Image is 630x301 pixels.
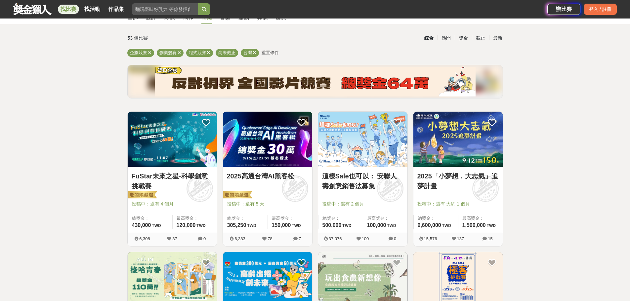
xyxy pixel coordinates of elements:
span: TWD [196,223,205,228]
span: 1,500,000 [462,222,486,228]
span: 430,000 [132,222,151,228]
span: 150,000 [272,222,291,228]
a: 找活動 [82,5,103,14]
span: TWD [442,223,451,228]
span: 6,600,000 [418,222,441,228]
span: 6,308 [139,236,150,241]
span: 台灣 [243,50,252,55]
span: 120,000 [177,222,196,228]
img: Cover Image [318,112,407,167]
span: 投稿中：還有 2 個月 [322,201,403,207]
a: FuStar未來之星-科學創意挑戰賽 [132,171,213,191]
span: 投稿中：還有 大約 1 個月 [417,201,499,207]
img: b4b43df0-ce9d-4ec9-9998-1f8643ec197e.png [155,67,476,96]
img: 老闆娘嚴選 [126,191,157,200]
span: 137 [457,236,464,241]
span: 78 [268,236,272,241]
span: TWD [342,223,351,228]
span: 總獎金： [418,215,454,222]
span: 15,576 [424,236,437,241]
div: 熱門 [438,32,455,44]
span: TWD [292,223,301,228]
span: 37,076 [329,236,342,241]
span: 305,250 [227,222,246,228]
span: 0 [203,236,206,241]
span: 最高獎金： [272,215,308,222]
span: 37 [172,236,177,241]
span: 6,383 [234,236,245,241]
span: 最高獎金： [367,215,403,222]
div: 最新 [489,32,506,44]
span: 投稿中：還有 5 天 [227,201,308,207]
span: 總獎金： [227,215,264,222]
span: 最高獎金： [462,215,499,222]
div: 獎金 [455,32,472,44]
span: 100 [362,236,369,241]
span: 總獎金： [322,215,359,222]
img: Cover Image [223,112,312,167]
a: 這樣Sale也可以： 安聯人壽創意銷售法募集 [322,171,403,191]
input: 翻玩臺味好乳力 等你發揮創意！ [132,3,198,15]
span: 15 [488,236,492,241]
span: TWD [487,223,496,228]
span: TWD [247,223,256,228]
span: 總獎金： [132,215,168,222]
span: 程式競賽 [189,50,206,55]
div: 登入 / 註冊 [584,4,617,15]
a: 2025高通台灣AI黑客松 [227,171,308,181]
span: 重置條件 [262,50,279,55]
a: 辦比賽 [547,4,580,15]
a: 作品集 [105,5,127,14]
div: 53 個比賽 [128,32,252,44]
div: 截止 [472,32,489,44]
span: TWD [152,223,161,228]
span: TWD [387,223,396,228]
div: 綜合 [420,32,438,44]
img: Cover Image [413,112,503,167]
a: 找比賽 [58,5,79,14]
span: 企劃競賽 [130,50,147,55]
img: 老闆娘嚴選 [222,191,252,200]
span: 最高獎金： [177,215,213,222]
span: 尚未截止 [218,50,235,55]
span: 100,000 [367,222,386,228]
span: 500,000 [322,222,342,228]
span: 投稿中：還有 4 個月 [132,201,213,207]
span: 7 [299,236,301,241]
img: Cover Image [128,112,217,167]
span: 0 [394,236,396,241]
a: 2025「小夢想．大志氣」追夢計畫 [417,171,499,191]
span: 創業競賽 [159,50,177,55]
